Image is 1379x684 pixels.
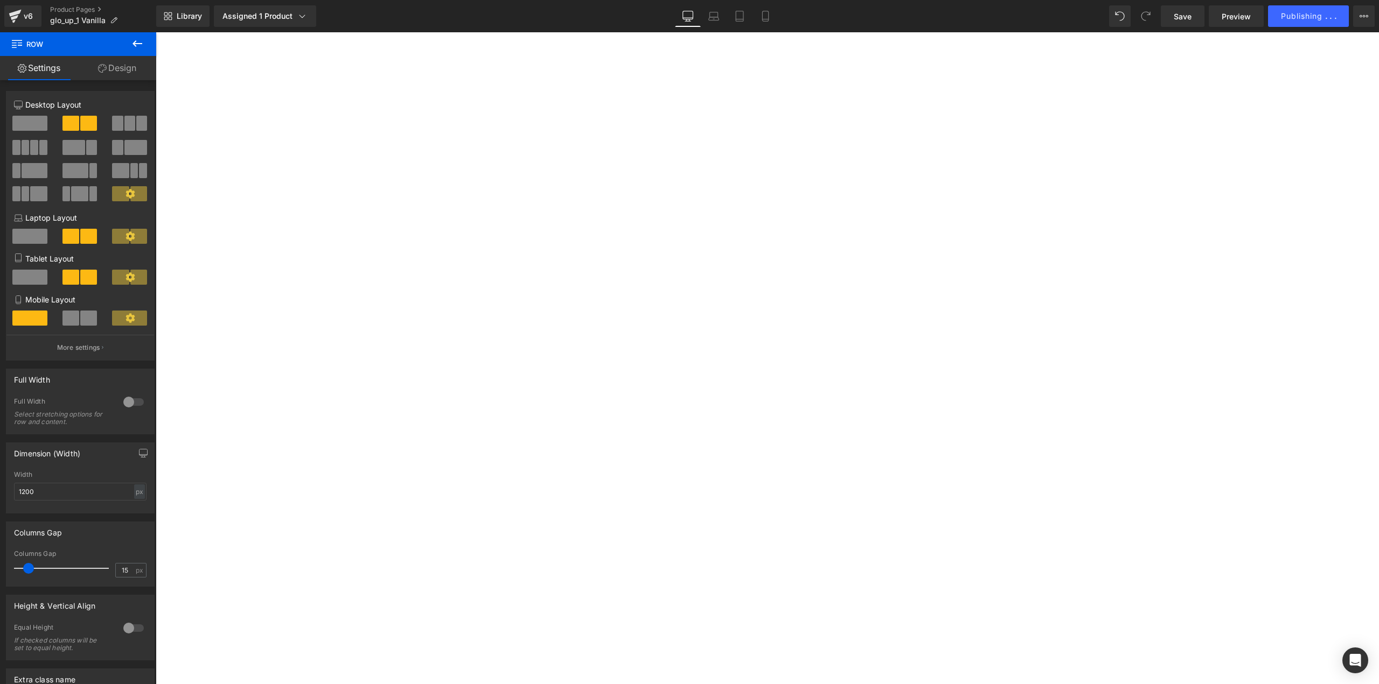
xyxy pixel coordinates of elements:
div: Select stretching options for row and content. [14,411,111,426]
a: New Library [156,5,210,27]
button: Publishing . [1268,5,1349,27]
p: Desktop Layout [14,99,147,110]
div: Dimension (Width) [14,443,80,458]
div: If checked columns will be set to equal height. [14,637,111,652]
span: px [136,567,145,574]
a: Mobile [753,5,778,27]
a: Product Pages [50,5,156,14]
div: Full Width [14,369,50,384]
div: Assigned 1 Product [222,11,308,22]
span: . [1325,11,1327,20]
a: Preview [1209,5,1264,27]
span: Library [177,11,202,21]
span: Save [1174,11,1192,22]
div: Height & Vertical Align [14,595,95,610]
div: px [134,484,145,499]
a: v6 [4,5,41,27]
span: glo_up_1 Vanilla [50,16,106,25]
button: Undo [1109,5,1131,27]
span: Row [11,32,119,56]
input: auto [14,483,147,500]
a: Desktop [675,5,701,27]
div: Columns Gap [14,522,62,537]
div: Open Intercom Messenger [1342,647,1368,673]
p: More settings [57,343,100,352]
div: Equal Height [14,623,113,634]
a: Tablet [727,5,753,27]
p: Laptop Layout [14,212,147,223]
span: Publishing [1281,11,1322,20]
a: Design [78,56,156,80]
div: Full Width [14,397,113,408]
div: Columns Gap [14,550,147,558]
p: Tablet Layout [14,253,147,264]
div: Extra class name [14,669,75,684]
div: Width [14,471,147,478]
span: Preview [1222,11,1251,22]
a: Laptop [701,5,727,27]
button: More settings [6,335,154,360]
button: Redo [1135,5,1157,27]
p: Mobile Layout [14,294,147,305]
button: More [1353,5,1375,27]
div: v6 [22,9,35,23]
